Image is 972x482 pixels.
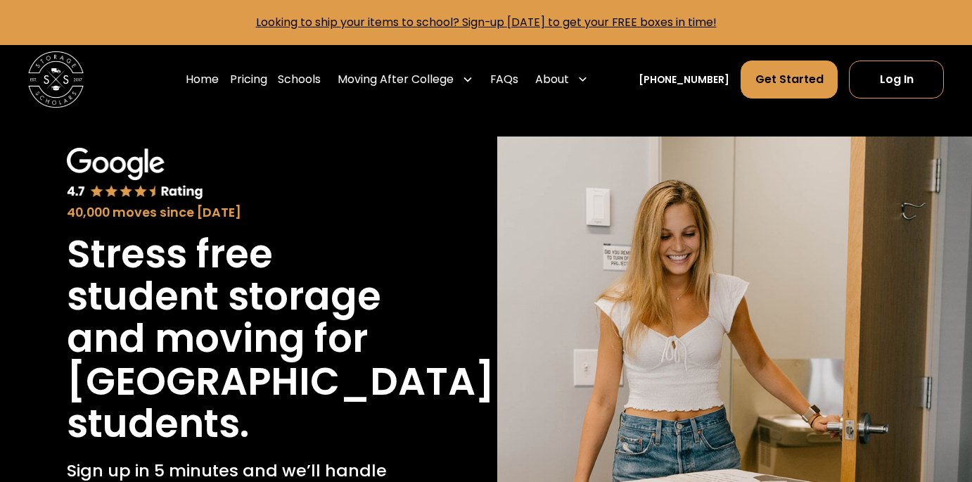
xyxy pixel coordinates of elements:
[332,60,479,99] div: Moving After College
[67,360,494,402] h1: [GEOGRAPHIC_DATA]
[67,233,409,360] h1: Stress free student storage and moving for
[530,60,594,99] div: About
[490,60,518,99] a: FAQs
[639,72,729,87] a: [PHONE_NUMBER]
[849,61,944,99] a: Log In
[278,60,321,99] a: Schools
[256,14,717,30] a: Looking to ship your items to school? Sign-up [DATE] to get your FREE boxes in time!
[67,148,204,200] img: Google 4.7 star rating
[741,61,838,99] a: Get Started
[186,60,219,99] a: Home
[67,203,409,222] div: 40,000 moves since [DATE]
[535,71,569,88] div: About
[230,60,267,99] a: Pricing
[28,51,84,107] img: Storage Scholars main logo
[67,402,249,445] h1: students.
[338,71,454,88] div: Moving After College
